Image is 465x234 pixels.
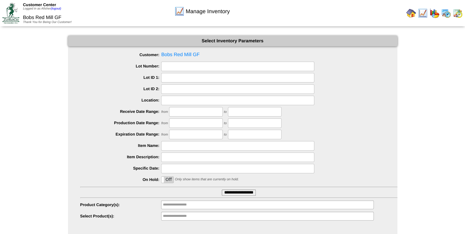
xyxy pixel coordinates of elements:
div: Select Inventory Parameters [68,36,397,46]
label: Off [161,177,173,183]
img: graph.gif [429,8,439,18]
span: Manage Inventory [186,8,230,15]
label: Location: [80,98,161,102]
label: Specific Date: [80,166,161,171]
span: Bobs Red Mill GF [80,50,397,59]
img: calendarinout.gif [453,8,463,18]
label: Select Product(s): [80,214,161,218]
span: Thank You for Being Our Customer! [23,21,72,24]
span: to [224,133,227,136]
img: line_graph.gif [418,8,428,18]
label: Production Date Range: [80,121,161,125]
div: OnOff [161,176,174,183]
span: Customer Center [23,2,56,7]
label: Receive Date Range: [80,109,161,114]
label: Customer: [80,52,161,57]
img: ZoRoCo_Logo(Green%26Foil)%20jpg.webp [2,3,19,23]
label: Lot Number: [80,64,161,68]
label: Expiration Date Range: [80,132,161,136]
img: calendarprod.gif [441,8,451,18]
label: Lot ID 1: [80,75,161,80]
label: Item Description: [80,155,161,159]
span: to [224,110,227,114]
label: Lot ID 2: [80,86,161,91]
label: Product Category(s): [80,202,161,207]
span: Logged in as Afisher [23,7,61,10]
img: home.gif [406,8,416,18]
span: from [161,121,168,125]
label: Item Name: [80,143,161,148]
img: line_graph.gif [175,6,184,16]
a: (logout) [51,7,61,10]
span: Bobs Red Mill GF [23,15,61,20]
span: from [161,133,168,136]
span: Only show items that are currently on hold. [175,178,239,181]
span: from [161,110,168,114]
label: On Hold: [80,177,161,182]
span: to [224,121,227,125]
